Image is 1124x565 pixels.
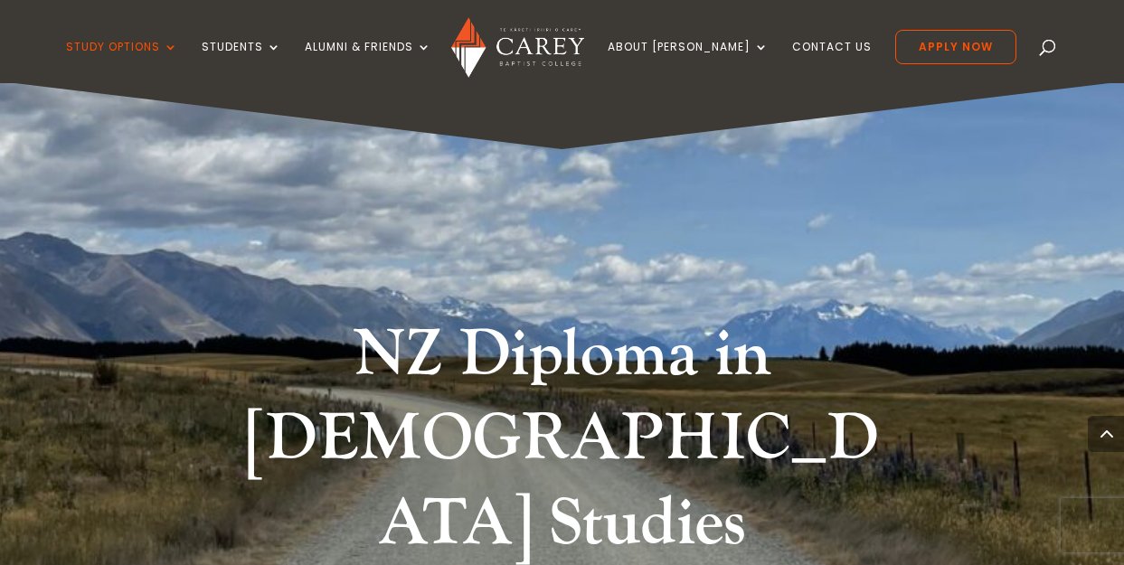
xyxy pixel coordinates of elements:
[608,41,769,83] a: About [PERSON_NAME]
[792,41,872,83] a: Contact Us
[305,41,431,83] a: Alumni & Friends
[895,30,1016,64] a: Apply Now
[202,41,281,83] a: Students
[66,41,178,83] a: Study Options
[451,17,584,78] img: Carey Baptist College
